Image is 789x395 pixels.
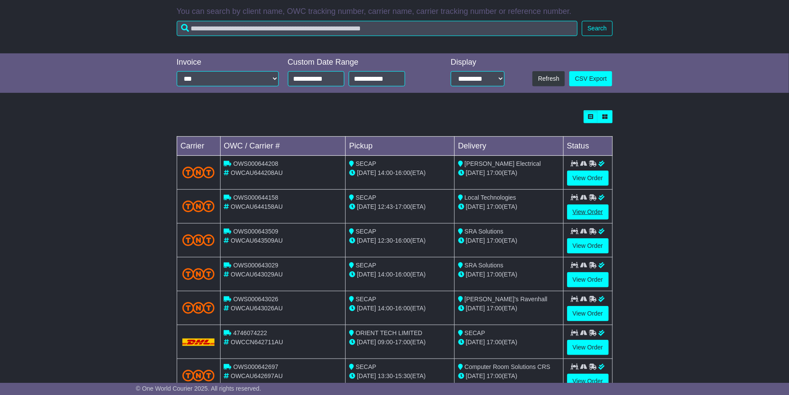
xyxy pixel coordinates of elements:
[465,262,504,269] span: SRA Solutions
[395,203,410,210] span: 17:00
[182,339,215,346] img: DHL.png
[233,296,278,303] span: OWS000643026
[357,169,376,176] span: [DATE]
[395,237,410,244] span: 16:00
[487,169,502,176] span: 17:00
[233,228,278,235] span: OWS000643509
[349,338,451,347] div: - (ETA)
[356,329,423,336] span: ORIENT TECH LIMITED
[346,137,455,156] td: Pickup
[487,305,502,312] span: 17:00
[395,271,410,278] span: 16:00
[567,238,609,253] a: View Order
[356,228,376,235] span: SECAP
[378,271,393,278] span: 14:00
[356,363,376,370] span: SECAP
[569,71,612,86] a: CSV Export
[356,262,376,269] span: SECAP
[487,237,502,244] span: 17:00
[465,194,516,201] span: Local Technologies
[465,296,548,303] span: [PERSON_NAME]'s Ravenhall
[466,339,485,346] span: [DATE]
[231,271,283,278] span: OWCAU643029AU
[182,234,215,246] img: TNT_Domestic.png
[567,306,609,321] a: View Order
[349,202,451,211] div: - (ETA)
[231,237,283,244] span: OWCAU643509AU
[357,237,376,244] span: [DATE]
[458,372,560,381] div: (ETA)
[233,329,267,336] span: 4746074222
[395,169,410,176] span: 16:00
[395,339,410,346] span: 17:00
[567,171,609,186] a: View Order
[487,372,502,379] span: 17:00
[454,137,563,156] td: Delivery
[466,203,485,210] span: [DATE]
[466,169,485,176] span: [DATE]
[177,137,220,156] td: Carrier
[378,372,393,379] span: 13:30
[231,169,283,176] span: OWCAU644208AU
[466,305,485,312] span: [DATE]
[567,272,609,287] a: View Order
[182,201,215,212] img: TNT_Domestic.png
[356,160,376,167] span: SECAP
[182,302,215,314] img: TNT_Domestic.png
[487,339,502,346] span: 17:00
[458,338,560,347] div: (ETA)
[233,160,278,167] span: OWS000644208
[378,305,393,312] span: 14:00
[349,236,451,245] div: - (ETA)
[567,204,609,220] a: View Order
[458,304,560,313] div: (ETA)
[357,305,376,312] span: [DATE]
[563,137,612,156] td: Status
[231,372,283,379] span: OWCAU642697AU
[458,236,560,245] div: (ETA)
[567,374,609,389] a: View Order
[349,372,451,381] div: - (ETA)
[465,329,485,336] span: SECAP
[182,268,215,280] img: TNT_Domestic.png
[458,270,560,279] div: (ETA)
[451,58,505,67] div: Display
[357,271,376,278] span: [DATE]
[465,228,504,235] span: SRA Solutions
[466,271,485,278] span: [DATE]
[395,305,410,312] span: 16:00
[356,194,376,201] span: SECAP
[357,339,376,346] span: [DATE]
[357,372,376,379] span: [DATE]
[487,271,502,278] span: 17:00
[378,237,393,244] span: 12:30
[177,58,279,67] div: Invoice
[466,237,485,244] span: [DATE]
[378,339,393,346] span: 09:00
[288,58,427,67] div: Custom Date Range
[487,203,502,210] span: 17:00
[182,167,215,178] img: TNT_Domestic.png
[349,168,451,178] div: - (ETA)
[182,370,215,382] img: TNT_Domestic.png
[458,168,560,178] div: (ETA)
[582,21,612,36] button: Search
[177,7,613,16] p: You can search by client name, OWC tracking number, carrier name, carrier tracking number or refe...
[136,385,261,392] span: © One World Courier 2025. All rights reserved.
[349,270,451,279] div: - (ETA)
[532,71,565,86] button: Refresh
[233,262,278,269] span: OWS000643029
[378,169,393,176] span: 14:00
[233,194,278,201] span: OWS000644158
[458,202,560,211] div: (ETA)
[567,340,609,355] a: View Order
[349,304,451,313] div: - (ETA)
[465,160,541,167] span: [PERSON_NAME] Electrical
[231,305,283,312] span: OWCAU643026AU
[231,203,283,210] span: OWCAU644158AU
[466,372,485,379] span: [DATE]
[465,363,551,370] span: Computer Room Solutions CRS
[356,296,376,303] span: SECAP
[357,203,376,210] span: [DATE]
[233,363,278,370] span: OWS000642697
